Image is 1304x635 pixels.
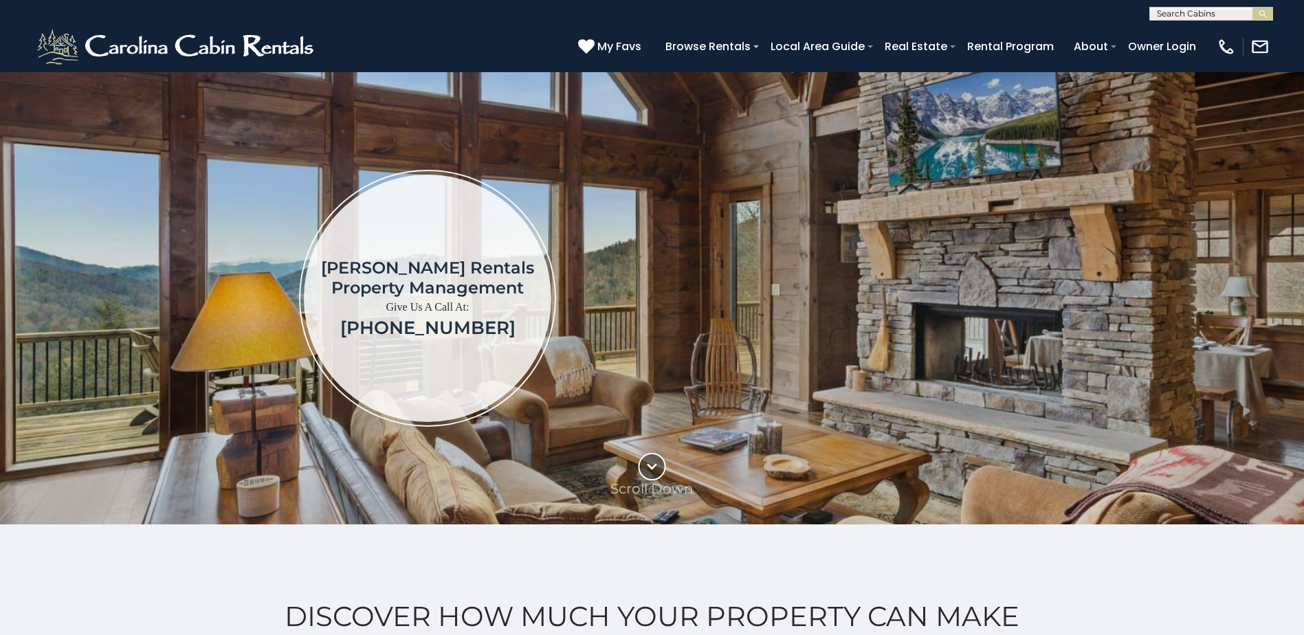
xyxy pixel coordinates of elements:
iframe: New Contact Form [777,113,1226,483]
a: My Favs [578,38,645,56]
a: Local Area Guide [764,34,872,58]
span: My Favs [597,38,641,55]
img: White-1-2.png [34,26,320,67]
a: [PHONE_NUMBER] [340,317,516,339]
img: mail-regular-white.png [1250,37,1270,56]
a: Rental Program [960,34,1061,58]
img: phone-regular-white.png [1217,37,1236,56]
a: Browse Rentals [659,34,758,58]
p: Give Us A Call At: [321,298,534,317]
h1: [PERSON_NAME] Rentals Property Management [321,258,534,298]
p: Scroll Down [610,480,694,497]
a: Real Estate [878,34,954,58]
h2: Discover How Much Your Property Can Make [34,601,1270,632]
a: Owner Login [1121,34,1203,58]
a: About [1067,34,1115,58]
